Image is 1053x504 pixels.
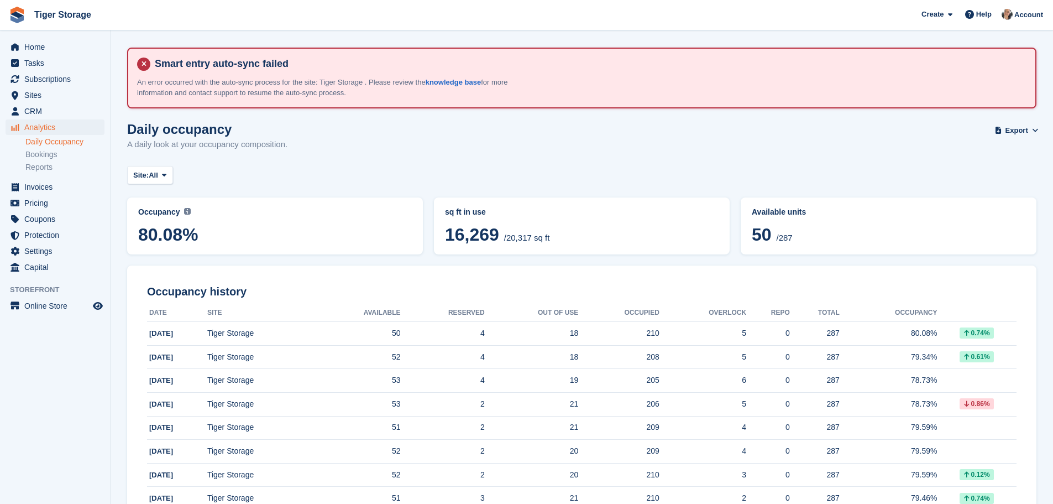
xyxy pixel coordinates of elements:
[91,299,104,313] a: Preview store
[485,463,579,487] td: 20
[578,328,659,339] div: 210
[578,398,659,410] div: 206
[790,322,840,346] td: 287
[127,166,173,184] button: Site: All
[24,71,91,87] span: Subscriptions
[659,445,746,457] div: 4
[149,400,173,408] span: [DATE]
[149,329,173,337] span: [DATE]
[659,422,746,433] div: 4
[840,345,937,369] td: 79.34%
[207,322,315,346] td: Tiger Storage
[150,58,1026,70] h4: Smart entry auto-sync failed
[149,447,173,455] span: [DATE]
[578,445,659,457] div: 209
[485,369,579,393] td: 19
[752,225,772,245] span: 50
[746,328,790,339] div: 0
[315,322,401,346] td: 50
[138,225,412,245] span: 80.08%
[659,492,746,504] div: 2
[127,138,287,151] p: A daily look at your occupancy composition.
[149,353,173,361] span: [DATE]
[790,416,840,440] td: 287
[401,369,485,393] td: 4
[578,351,659,363] div: 208
[746,398,790,410] div: 0
[6,243,104,259] a: menu
[137,77,524,98] p: An error occurred with the auto-sync process for the site: Tiger Storage . Please review the for ...
[578,469,659,481] div: 210
[25,137,104,147] a: Daily Occupancy
[485,304,579,322] th: Out of Use
[960,469,994,480] div: 0.12%
[790,440,840,464] td: 287
[6,195,104,211] a: menu
[960,398,994,409] div: 0.86%
[6,71,104,87] a: menu
[790,345,840,369] td: 287
[138,206,412,218] abbr: Current percentage of sq ft occupied
[659,351,746,363] div: 5
[401,322,485,346] td: 4
[149,494,173,502] span: [DATE]
[315,463,401,487] td: 52
[24,55,91,71] span: Tasks
[24,87,91,103] span: Sites
[921,9,944,20] span: Create
[746,304,790,322] th: Repo
[776,233,792,242] span: /287
[207,463,315,487] td: Tiger Storage
[960,328,994,339] div: 0.74%
[24,179,91,195] span: Invoices
[426,78,481,86] a: knowledge base
[746,492,790,504] div: 0
[315,345,401,369] td: 52
[147,304,207,322] th: Date
[578,492,659,504] div: 210
[1005,125,1028,136] span: Export
[207,440,315,464] td: Tiger Storage
[659,398,746,410] div: 5
[315,304,401,322] th: Available
[840,304,937,322] th: Occupancy
[25,162,104,173] a: Reports
[6,87,104,103] a: menu
[445,225,499,245] span: 16,269
[401,440,485,464] td: 2
[578,422,659,433] div: 209
[127,122,287,137] h1: Daily occupancy
[790,392,840,416] td: 287
[401,416,485,440] td: 2
[24,243,91,259] span: Settings
[24,259,91,275] span: Capital
[485,345,579,369] td: 18
[133,170,149,181] span: Site:
[659,469,746,481] div: 3
[315,440,401,464] td: 52
[960,351,994,362] div: 0.61%
[25,149,104,160] a: Bookings
[315,369,401,393] td: 53
[790,369,840,393] td: 287
[6,55,104,71] a: menu
[10,284,110,295] span: Storefront
[24,195,91,211] span: Pricing
[485,392,579,416] td: 21
[6,103,104,119] a: menu
[659,375,746,386] div: 6
[147,285,1017,298] h2: Occupancy history
[24,39,91,55] span: Home
[997,122,1036,140] button: Export
[6,119,104,135] a: menu
[752,207,806,216] span: Available units
[30,6,96,24] a: Tiger Storage
[138,207,180,216] span: Occupancy
[485,440,579,464] td: 20
[6,298,104,314] a: menu
[746,351,790,363] div: 0
[840,322,937,346] td: 80.08%
[790,463,840,487] td: 287
[840,463,937,487] td: 79.59%
[401,345,485,369] td: 4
